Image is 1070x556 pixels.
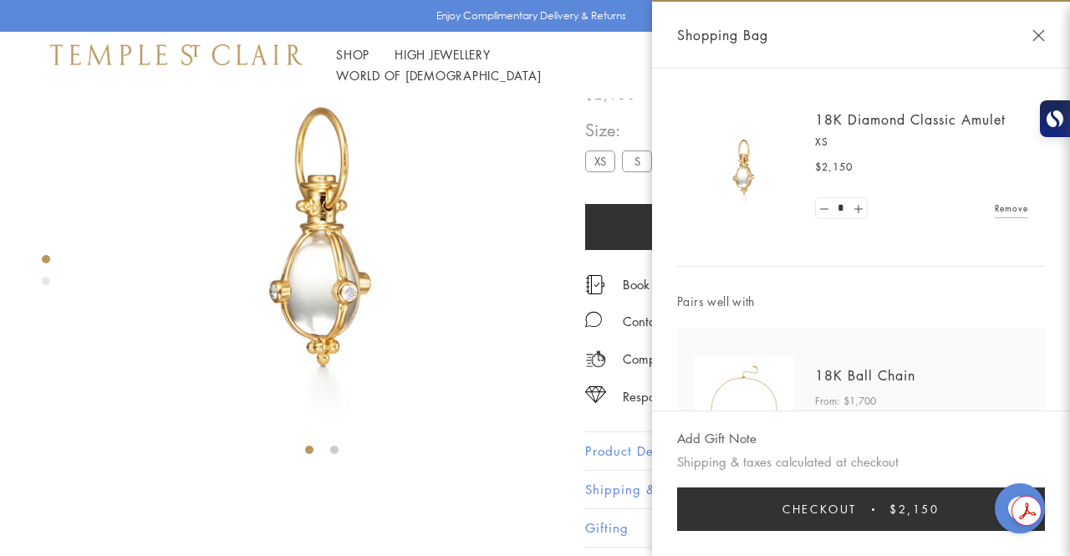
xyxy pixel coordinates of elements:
p: Complimentary Delivery and Returns [623,349,825,370]
p: Enjoy Complimentary Delivery & Returns [436,8,626,24]
div: Contact an Ambassador [623,311,757,332]
div: Responsible Sourcing [623,386,739,407]
a: High JewelleryHigh Jewellery [395,46,491,63]
div: Product gallery navigation [42,251,50,298]
button: Gifting [585,509,1020,547]
span: Size: [585,116,732,144]
img: icon_delivery.svg [585,349,606,370]
span: $2,150 [815,159,853,176]
span: Checkout [782,500,857,518]
img: N88805-BC16EXT [694,356,794,458]
nav: Main navigation [336,44,711,86]
button: Shipping & Returns [585,471,1020,508]
p: Shipping & taxes calculated at checkout [677,451,1045,472]
a: Set quantity to 0 [816,198,833,219]
button: Add Gift Note [677,428,757,449]
label: XS [585,150,615,171]
iframe: Gorgias live chat messenger [986,477,1053,539]
button: Close Shopping Bag [1032,29,1045,42]
span: Pairs well with [677,292,1045,311]
a: ShopShop [336,46,369,63]
button: Product Details [585,432,1020,470]
img: icon_sourcing.svg [585,386,606,403]
img: MessageIcon-01_2.svg [585,311,602,328]
img: icon_appointment.svg [585,275,605,294]
img: Temple St. Clair [50,44,303,64]
a: Remove [995,199,1028,217]
button: Add to bag [585,204,963,250]
a: Book an Appointment [623,275,742,293]
img: P51800-E9 [694,117,794,217]
p: XS [815,134,1028,150]
span: Shopping Bag [677,24,768,46]
label: S [622,150,652,171]
span: From: $1,700 [815,393,876,410]
a: Set quantity to 2 [849,198,866,219]
button: Checkout $2,150 [677,487,1045,531]
span: $2,150 [889,500,940,518]
a: 18K Ball Chain [815,366,915,385]
a: World of [DEMOGRAPHIC_DATA]World of [DEMOGRAPHIC_DATA] [336,67,541,84]
a: 18K Diamond Classic Amulet [815,110,1006,129]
